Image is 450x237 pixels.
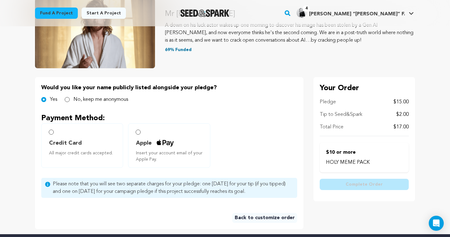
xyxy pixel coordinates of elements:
[157,140,174,147] img: credit card icons
[326,159,402,166] p: HOLY MEME PACK
[320,123,343,131] p: Total Price
[303,5,310,12] span: 4
[165,22,415,44] p: A down on his luck actor wakes up one morning to discover his image has been stolen by a Gen AI [...
[429,216,444,231] div: Open Intercom Messenger
[41,83,297,92] p: Would you like your name publicly listed alongside your pledge?
[297,8,405,18] div: Alexandra “Allie” F.'s Profile
[320,111,362,118] p: Tip to Seed&Spark
[320,98,336,106] p: Pledge
[320,83,409,93] p: Your Order
[41,113,297,123] p: Payment Method:
[326,149,402,156] p: $10 or more
[82,8,126,19] a: Start a project
[320,179,409,190] button: Complete Order
[297,8,307,18] img: 6CAF79E8-AD28-49BF-B161-8953A21496C8.jpeg
[295,7,415,18] a: Alexandra “Allie” F.'s Profile
[393,98,409,106] p: $15.00
[50,96,57,103] label: Yes
[393,123,409,131] p: $17.00
[165,47,415,53] p: 69% Funded
[53,180,293,195] span: Please note that you will see two separate charges for your pledge: one [DATE] for your tip (if y...
[49,139,82,147] span: Credit Card
[232,213,297,223] a: Back to customize order
[180,9,229,17] img: Seed&Spark Logo Dark Mode
[49,150,118,156] span: All major credit cards accepted.
[136,139,152,147] span: Apple
[309,12,405,17] span: [PERSON_NAME] “[PERSON_NAME]” F.
[295,7,415,20] span: Alexandra “Allie” F.'s Profile
[180,9,229,17] a: Seed&Spark Homepage
[346,181,383,188] span: Complete Order
[73,96,128,103] label: No, keep me anonymous
[35,8,78,19] a: Fund a project
[136,150,205,162] span: Insert your account email of your Apple Pay.
[396,111,409,118] p: $2.00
